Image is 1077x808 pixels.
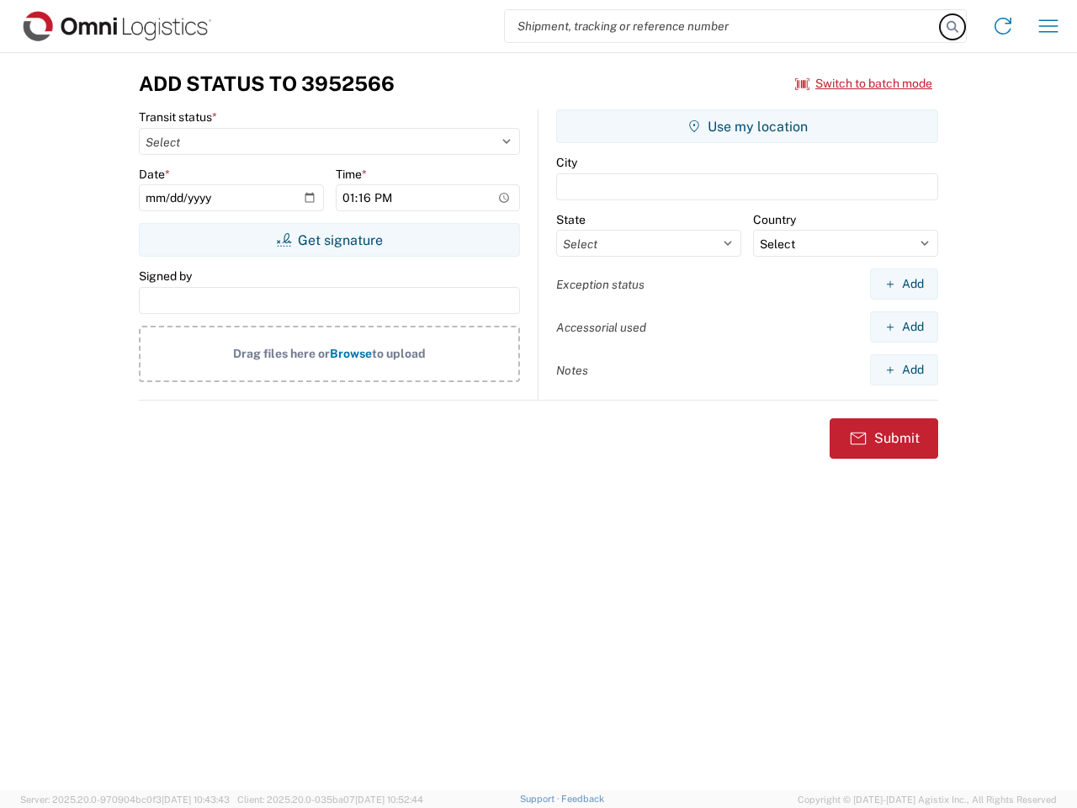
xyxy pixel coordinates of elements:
[336,167,367,182] label: Time
[870,311,938,343] button: Add
[355,795,423,805] span: [DATE] 10:52:44
[556,109,938,143] button: Use my location
[233,347,330,360] span: Drag files here or
[139,109,217,125] label: Transit status
[556,212,586,227] label: State
[556,363,588,378] label: Notes
[830,418,938,459] button: Submit
[870,354,938,385] button: Add
[237,795,423,805] span: Client: 2025.20.0-035ba07
[795,70,932,98] button: Switch to batch mode
[753,212,796,227] label: Country
[556,320,646,335] label: Accessorial used
[520,794,562,804] a: Support
[556,155,577,170] label: City
[162,795,230,805] span: [DATE] 10:43:43
[139,268,192,284] label: Signed by
[139,72,395,96] h3: Add Status to 3952566
[505,10,941,42] input: Shipment, tracking or reference number
[20,795,230,805] span: Server: 2025.20.0-970904bc0f3
[139,167,170,182] label: Date
[870,268,938,300] button: Add
[798,792,1057,807] span: Copyright © [DATE]-[DATE] Agistix Inc., All Rights Reserved
[561,794,604,804] a: Feedback
[330,347,372,360] span: Browse
[139,223,520,257] button: Get signature
[556,277,645,292] label: Exception status
[372,347,426,360] span: to upload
